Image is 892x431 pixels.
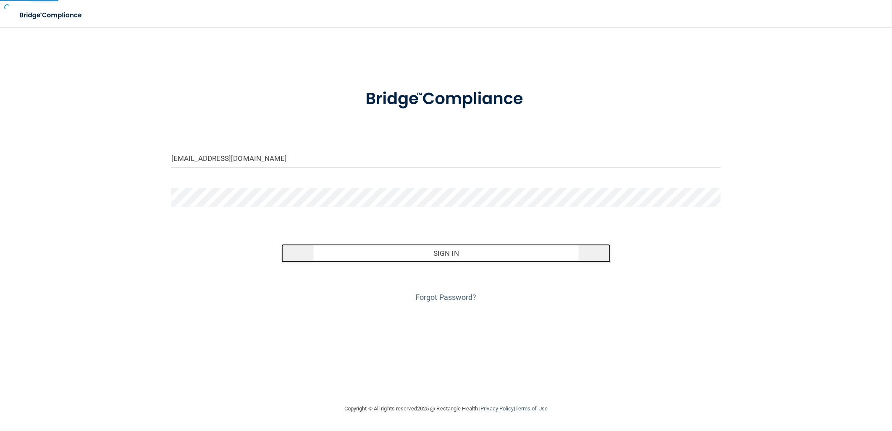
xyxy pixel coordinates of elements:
[480,405,514,412] a: Privacy Policy
[171,149,721,168] input: Email
[281,244,611,263] button: Sign In
[348,77,544,121] img: bridge_compliance_login_screen.278c3ca4.svg
[515,405,548,412] a: Terms of Use
[415,293,477,302] a: Forgot Password?
[293,395,599,422] div: Copyright © All rights reserved 2025 @ Rectangle Health | |
[13,7,90,24] img: bridge_compliance_login_screen.278c3ca4.svg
